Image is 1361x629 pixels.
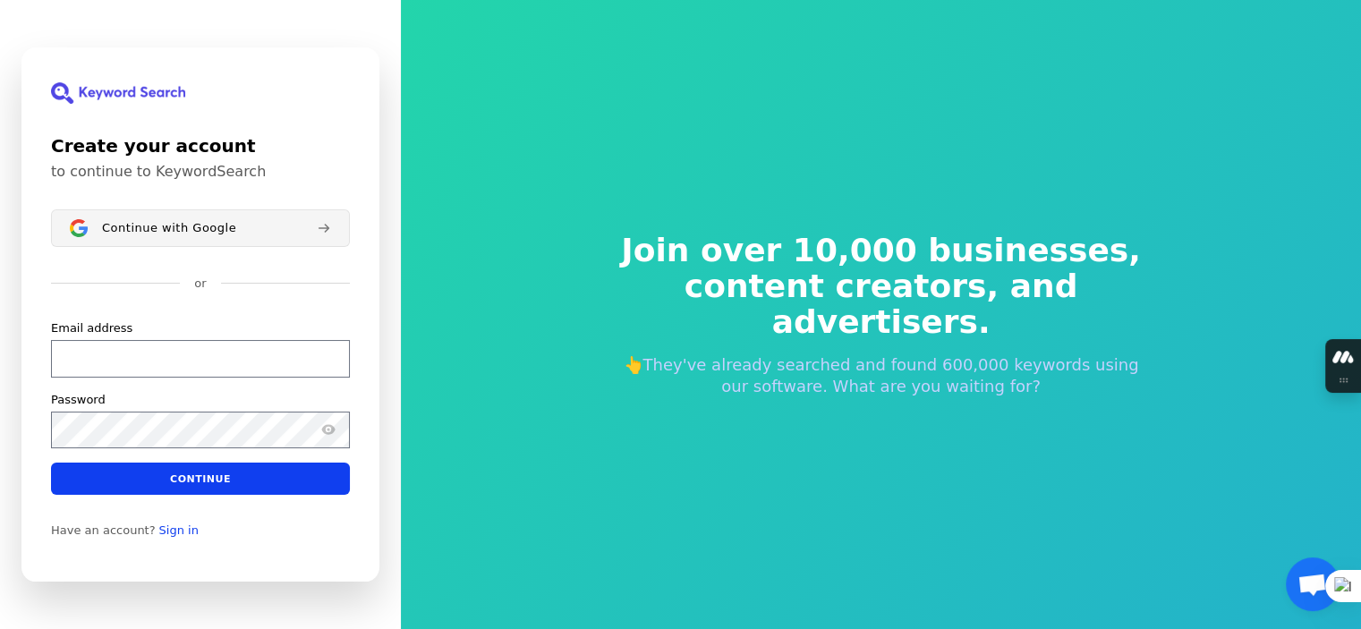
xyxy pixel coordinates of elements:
[102,221,236,235] span: Continue with Google
[51,392,106,408] label: Password
[51,132,350,159] h1: Create your account
[609,268,1153,340] span: content creators, and advertisers.
[51,463,350,495] button: Continue
[609,354,1153,397] p: 👆They've already searched and found 600,000 keywords using our software. What are you waiting for?
[51,320,132,336] label: Email address
[51,163,350,181] p: to continue to KeywordSearch
[51,523,156,538] span: Have an account?
[70,219,88,237] img: Sign in with Google
[51,82,185,104] img: KeywordSearch
[609,233,1153,268] span: Join over 10,000 businesses,
[51,209,350,247] button: Sign in with GoogleContinue with Google
[1286,557,1340,611] div: Open chat
[318,419,339,440] button: Show password
[159,523,199,538] a: Sign in
[194,276,206,292] p: or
